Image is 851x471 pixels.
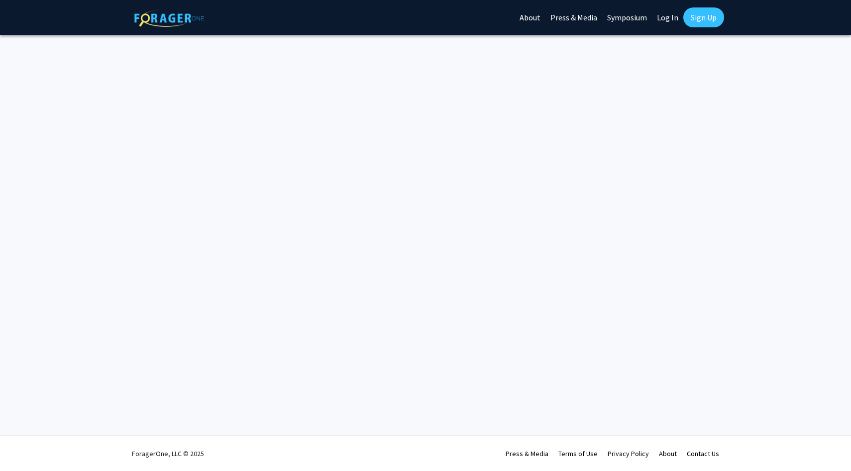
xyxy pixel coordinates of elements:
a: Press & Media [506,449,548,458]
img: ForagerOne Logo [134,9,204,27]
a: Terms of Use [558,449,598,458]
a: Sign Up [683,7,724,27]
div: ForagerOne, LLC © 2025 [132,436,204,471]
a: Privacy Policy [608,449,649,458]
a: About [659,449,677,458]
a: Contact Us [687,449,719,458]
